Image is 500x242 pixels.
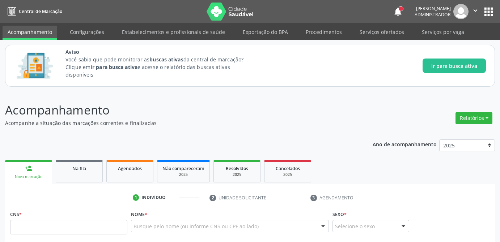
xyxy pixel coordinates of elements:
[355,26,409,38] a: Serviços ofertados
[276,165,300,172] span: Cancelados
[5,119,348,127] p: Acompanhe a situação das marcações correntes e finalizadas
[3,26,57,40] a: Acompanhamento
[423,59,486,73] button: Ir para busca ativa
[19,8,62,14] span: Central de Marcação
[72,165,86,172] span: Na fila
[453,4,469,19] img: img
[373,139,437,148] p: Ano de acompanhamento
[238,26,293,38] a: Exportação do BPA
[393,7,403,17] button: notifications
[149,56,183,63] strong: buscas ativas
[455,112,492,124] button: Relatórios
[301,26,347,38] a: Procedimentos
[65,48,257,56] span: Aviso
[415,5,451,12] div: [PERSON_NAME]
[134,222,259,230] span: Busque pelo nome (ou informe CNS ou CPF ao lado)
[14,49,55,82] img: Imagem de CalloutCard
[25,164,33,172] div: person_add
[117,26,230,38] a: Estabelecimentos e profissionais de saúde
[141,194,166,201] div: Indivíduo
[332,209,347,220] label: Sexo
[162,165,204,172] span: Não compareceram
[415,12,451,18] span: Administrador
[118,165,142,172] span: Agendados
[90,64,137,70] strong: Ir para busca ativa
[65,56,257,78] p: Você sabia que pode monitorar as da central de marcação? Clique em e acesse o relatório das busca...
[10,209,22,220] label: CNS
[471,7,479,14] i: 
[219,172,255,177] div: 2025
[133,194,139,201] div: 1
[5,101,348,119] p: Acompanhamento
[226,165,248,172] span: Resolvidos
[65,26,109,38] a: Configurações
[5,5,62,17] a: Central de Marcação
[482,5,495,18] button: apps
[469,4,482,19] button: 
[162,172,204,177] div: 2025
[10,174,47,180] div: Nova marcação
[335,222,375,230] span: Selecione o sexo
[131,209,147,220] label: Nome
[431,62,477,70] span: Ir para busca ativa
[270,172,306,177] div: 2025
[417,26,469,38] a: Serviços por vaga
